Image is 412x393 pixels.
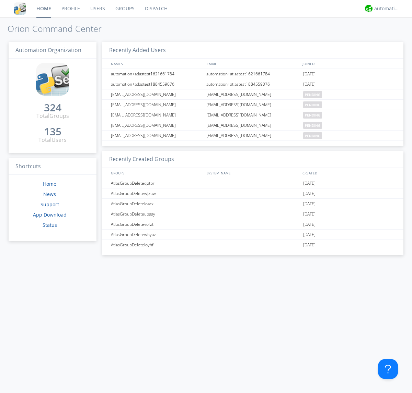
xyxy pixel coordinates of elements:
[303,132,322,139] span: pending
[205,110,301,120] div: [EMAIL_ADDRESS][DOMAIN_NAME]
[36,112,69,120] div: Total Groups
[109,230,204,240] div: AtlasGroupDeletewhyaz
[44,128,61,135] div: 135
[102,89,403,100] a: [EMAIL_ADDRESS][DOMAIN_NAME][EMAIL_ADDRESS][DOMAIN_NAME]pending
[301,168,397,178] div: CREATED
[109,79,204,89] div: automation+atlastest1884559076
[38,136,67,144] div: Total Users
[205,79,301,89] div: automation+atlastest1884559076
[205,131,301,140] div: [EMAIL_ADDRESS][DOMAIN_NAME]
[303,112,322,119] span: pending
[109,131,204,140] div: [EMAIL_ADDRESS][DOMAIN_NAME]
[303,101,322,108] span: pending
[102,178,403,188] a: AtlasGroupDeleteqbtpr[DATE]
[33,211,67,218] a: App Download
[374,5,400,12] div: automation+atlas
[109,178,204,188] div: AtlasGroupDeleteqbtpr
[36,63,69,96] img: cddb5a64eb264b2086981ab96f4c1ba7
[109,188,204,198] div: AtlasGroupDeletewjzuw
[15,46,81,54] span: Automation Organization
[41,201,59,208] a: Support
[102,42,403,59] h3: Recently Added Users
[303,199,316,209] span: [DATE]
[205,100,301,110] div: [EMAIL_ADDRESS][DOMAIN_NAME]
[102,188,403,199] a: AtlasGroupDeletewjzuw[DATE]
[303,230,316,240] span: [DATE]
[109,168,203,178] div: GROUPS
[109,59,203,69] div: NAMES
[205,69,301,79] div: automation+atlastest1621661784
[205,168,301,178] div: SYSTEM_NAME
[109,69,204,79] div: automation+atlastest1621661784
[102,230,403,240] a: AtlasGroupDeletewhyaz[DATE]
[109,240,204,250] div: AtlasGroupDeleteloyhf
[109,100,204,110] div: [EMAIL_ADDRESS][DOMAIN_NAME]
[303,209,316,219] span: [DATE]
[303,79,316,89] span: [DATE]
[102,120,403,131] a: [EMAIL_ADDRESS][DOMAIN_NAME][EMAIL_ADDRESS][DOMAIN_NAME]pending
[102,100,403,110] a: [EMAIL_ADDRESS][DOMAIN_NAME][EMAIL_ADDRESS][DOMAIN_NAME]pending
[303,188,316,199] span: [DATE]
[102,79,403,89] a: automation+atlastest1884559076automation+atlastest1884559076[DATE]
[301,59,397,69] div: JOINED
[102,240,403,250] a: AtlasGroupDeleteloyhf[DATE]
[303,219,316,230] span: [DATE]
[14,2,26,15] img: cddb5a64eb264b2086981ab96f4c1ba7
[303,69,316,79] span: [DATE]
[43,191,56,197] a: News
[205,89,301,99] div: [EMAIL_ADDRESS][DOMAIN_NAME]
[102,131,403,141] a: [EMAIL_ADDRESS][DOMAIN_NAME][EMAIL_ADDRESS][DOMAIN_NAME]pending
[378,359,398,379] iframe: Toggle Customer Support
[109,219,204,229] div: AtlasGroupDeletevofzt
[102,219,403,230] a: AtlasGroupDeletevofzt[DATE]
[102,69,403,79] a: automation+atlastest1621661784automation+atlastest1621661784[DATE]
[102,151,403,168] h3: Recently Created Groups
[303,91,322,98] span: pending
[303,122,322,129] span: pending
[43,181,56,187] a: Home
[102,110,403,120] a: [EMAIL_ADDRESS][DOMAIN_NAME][EMAIL_ADDRESS][DOMAIN_NAME]pending
[303,178,316,188] span: [DATE]
[109,110,204,120] div: [EMAIL_ADDRESS][DOMAIN_NAME]
[109,209,204,219] div: AtlasGroupDeleteubssy
[303,240,316,250] span: [DATE]
[205,120,301,130] div: [EMAIL_ADDRESS][DOMAIN_NAME]
[102,199,403,209] a: AtlasGroupDeleteloarx[DATE]
[365,5,373,12] img: d2d01cd9b4174d08988066c6d424eccd
[44,104,61,112] a: 324
[9,158,96,175] h3: Shortcuts
[205,59,301,69] div: EMAIL
[109,89,204,99] div: [EMAIL_ADDRESS][DOMAIN_NAME]
[43,222,57,228] a: Status
[44,128,61,136] a: 135
[44,104,61,111] div: 324
[109,199,204,209] div: AtlasGroupDeleteloarx
[109,120,204,130] div: [EMAIL_ADDRESS][DOMAIN_NAME]
[102,209,403,219] a: AtlasGroupDeleteubssy[DATE]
